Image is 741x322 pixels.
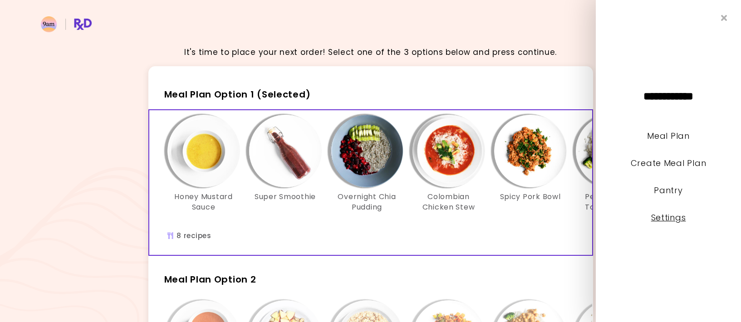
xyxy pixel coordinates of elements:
[326,115,408,222] div: Info - Overnight Chia Pudding - Meal Plan Option 1 (Selected)
[500,192,561,202] h3: Spicy Pork Bowl
[490,115,571,222] div: Info - Spicy Pork Bowl - Meal Plan Option 1 (Selected)
[331,192,403,212] h3: Overnight Chia Pudding
[631,157,707,169] a: Create Meal Plan
[576,192,648,222] h3: Peanut Butter Tofu, Rice and Broccoli
[41,16,92,32] img: RxDiet
[408,115,490,222] div: Info - Colombian Chicken Stew - Meal Plan Option 1 (Selected)
[163,115,245,222] div: Info - Honey Mustard Sauce - Meal Plan Option 1 (Selected)
[184,46,557,59] p: It's time to place your next order! Select one of the 3 options below and press continue.
[647,130,689,141] a: Meal Plan
[654,185,682,196] a: Pantry
[164,88,311,101] span: Meal Plan Option 1 (Selected)
[255,192,316,202] h3: Super Smoothie
[651,212,686,223] a: Settings
[721,14,727,22] i: Close
[167,192,240,212] h3: Honey Mustard Sauce
[571,115,653,222] div: Info - Peanut Butter Tofu, Rice and Broccoli - Meal Plan Option 1 (Selected)
[164,273,256,286] span: Meal Plan Option 2
[412,192,485,212] h3: Colombian Chicken Stew
[245,115,326,222] div: Info - Super Smoothie - Meal Plan Option 1 (Selected)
